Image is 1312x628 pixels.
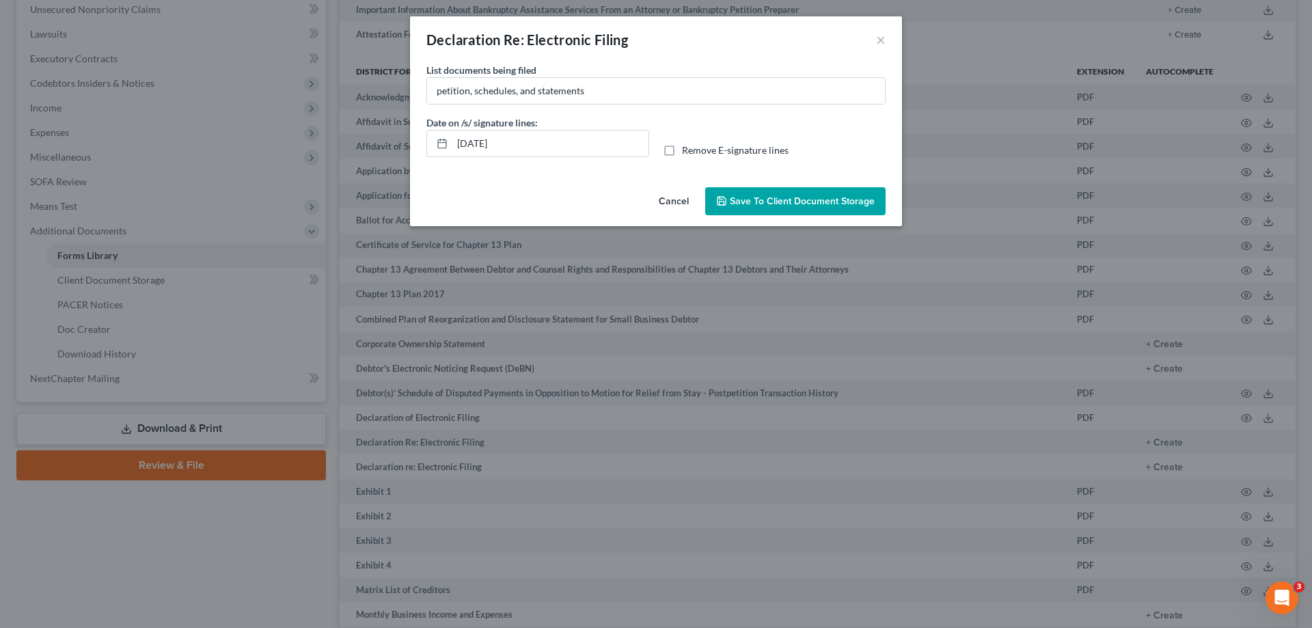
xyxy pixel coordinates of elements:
[1266,582,1298,614] iframe: Intercom live chat
[426,115,538,130] label: Date on /s/ signature lines:
[876,31,886,48] button: ×
[730,195,875,207] span: Save to Client Document Storage
[426,30,628,49] div: Declaration Re: Electronic Filing
[648,189,700,216] button: Cancel
[427,78,885,104] input: petition, schedules, and statements
[705,187,886,216] button: Save to Client Document Storage
[426,63,536,77] label: List documents being filed
[1294,582,1304,592] span: 3
[682,144,789,156] span: Remove E-signature lines
[452,131,648,156] input: MM/DD/YYYY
